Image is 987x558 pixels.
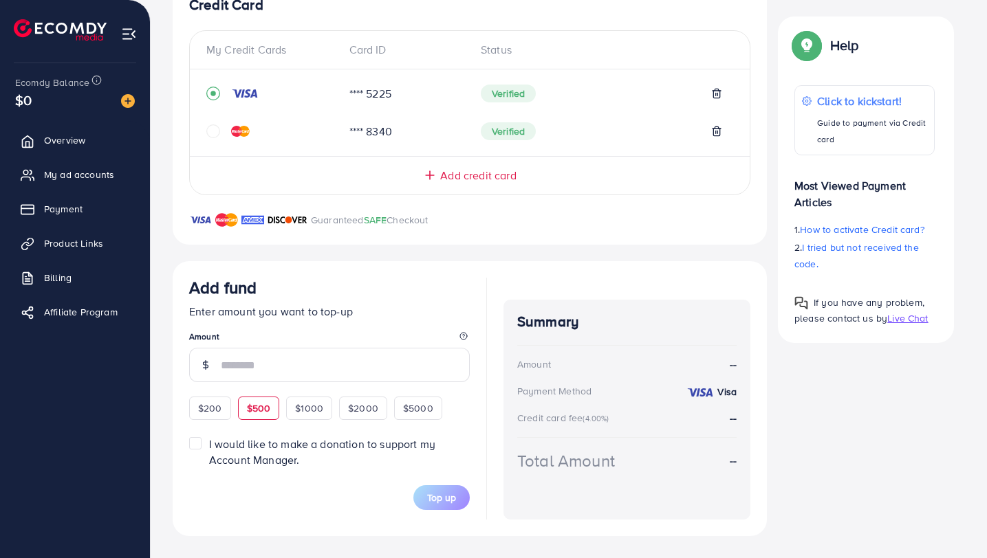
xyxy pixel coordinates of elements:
[311,212,429,228] p: Guaranteed Checkout
[206,124,220,138] svg: circle
[215,212,238,228] img: brand
[44,168,114,181] span: My ad accounts
[44,305,118,319] span: Affiliate Program
[730,357,737,372] strong: --
[794,295,924,325] span: If you have any problem, please contact us by
[413,485,470,510] button: Top up
[44,202,83,216] span: Payment
[794,166,935,210] p: Most Viewed Payment Articles
[206,87,220,100] svg: record circle
[440,168,516,183] span: Add credit card
[44,236,103,250] span: Product Links
[10,126,140,154] a: Overview
[189,212,212,228] img: brand
[800,223,924,236] span: How to activate Credit card?
[268,212,307,228] img: brand
[794,239,935,272] p: 2.
[10,264,140,291] a: Billing
[481,122,536,140] span: Verified
[887,311,928,325] span: Live Chat
[189,331,470,348] legend: Amount
[929,496,977,548] iframe: Chat
[15,90,32,110] span: $0
[44,271,72,284] span: Billing
[403,401,433,415] span: $5000
[189,278,257,298] h3: Add fund
[247,401,271,415] span: $500
[10,298,140,326] a: Affiliate Program
[794,221,935,238] p: 1.
[121,26,137,42] img: menu
[198,401,222,415] span: $200
[830,37,859,54] p: Help
[231,88,259,99] img: credit
[231,126,250,137] img: credit
[583,413,609,424] small: (4.00%)
[517,357,551,371] div: Amount
[189,303,470,320] p: Enter amount you want to top-up
[241,212,264,228] img: brand
[348,401,378,415] span: $2000
[121,94,135,108] img: image
[427,491,456,504] span: Top up
[717,385,737,399] strong: Visa
[517,449,615,473] div: Total Amount
[15,76,89,89] span: Ecomdy Balance
[686,387,714,398] img: credit
[209,436,435,467] span: I would like to make a donation to support my Account Manager.
[44,133,85,147] span: Overview
[364,213,387,227] span: SAFE
[10,230,140,257] a: Product Links
[794,241,919,271] span: I tried but not received the code.
[794,296,808,310] img: Popup guide
[730,410,737,425] strong: --
[470,42,733,58] div: Status
[481,85,536,102] span: Verified
[794,33,819,58] img: Popup guide
[817,93,927,109] p: Click to kickstart!
[10,195,140,223] a: Payment
[295,401,323,415] span: $1000
[10,161,140,188] a: My ad accounts
[517,411,614,425] div: Credit card fee
[517,384,592,398] div: Payment Method
[206,42,338,58] div: My Credit Cards
[730,453,737,469] strong: --
[338,42,470,58] div: Card ID
[817,115,927,148] p: Guide to payment via Credit card
[517,313,737,331] h4: Summary
[14,19,107,41] img: logo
